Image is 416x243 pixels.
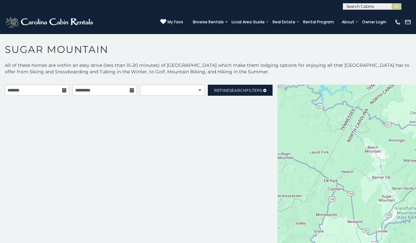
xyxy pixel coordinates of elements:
[405,19,411,25] img: mail-regular-white.png
[214,88,262,93] span: Refine Filters
[160,19,183,25] a: My Favs
[269,18,299,27] a: Real Estate
[190,18,227,27] a: Browse Rentals
[359,18,390,27] a: Owner Login
[5,16,95,29] img: White-1-2.png
[208,85,272,96] a: RefineSearchFilters
[395,19,401,25] img: phone-regular-white.png
[300,18,337,27] a: Rental Program
[228,18,268,27] a: Local Area Guide
[339,18,357,27] a: About
[168,19,183,25] span: My Favs
[229,88,246,93] span: Search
